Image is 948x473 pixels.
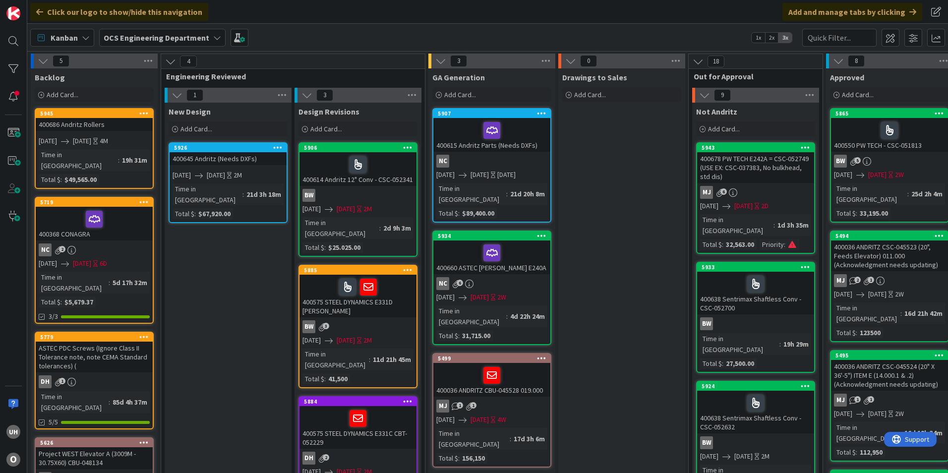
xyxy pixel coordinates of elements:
span: [DATE] [302,335,321,346]
div: 5719 [36,198,153,207]
div: 4d 22h 24m [508,311,547,322]
span: : [506,311,508,322]
span: [DATE] [436,292,455,302]
div: 5907400615 Andritz Parts (Needs DXFs) [433,109,550,152]
div: 27,500.00 [723,358,757,369]
div: 5926400645 Andritz (Needs DXFs) [170,143,287,165]
span: 18 [708,56,724,67]
div: 32,563.00 [723,239,757,250]
span: [DATE] [734,201,753,211]
div: 400678 PW TECH E242A = CSC-052749 (USE EX: CSC-037383, No bulkhead, std dis) [697,152,814,183]
div: 5494 [831,232,948,240]
span: Support [21,1,45,13]
div: BW [299,189,416,202]
span: : [856,327,857,338]
div: 2W [895,289,904,299]
span: [DATE] [73,136,91,146]
span: [DATE] [302,204,321,214]
div: 4M [100,136,108,146]
span: [DATE] [39,136,57,146]
div: 5943 [697,143,814,152]
div: Total $ [700,239,722,250]
span: Add Card... [574,90,606,99]
div: Project WEST Elevator A (3009M - 30.75X60) CBU-048134 [36,447,153,469]
div: MJ [433,400,550,413]
div: 5943400678 PW TECH E242A = CSC-052749 (USE EX: CSC-037383, No bulkhead, std dis) [697,143,814,183]
div: DH [299,452,416,465]
span: 1 [868,396,874,403]
span: : [900,308,902,319]
div: Total $ [436,453,458,464]
div: Time in [GEOGRAPHIC_DATA] [834,183,907,205]
div: MJ [831,394,948,407]
div: BW [299,320,416,333]
span: Add Card... [180,124,212,133]
span: : [118,155,119,166]
b: OCS Engineering Department [104,33,209,43]
div: 41,500 [326,373,350,384]
span: [DATE] [471,414,489,425]
div: 5779 [36,333,153,342]
span: 3 [323,323,329,329]
div: 11d 21h 45m [370,354,414,365]
div: 31,715.00 [460,330,493,341]
div: 400686 Andritz Rollers [36,118,153,131]
div: DH [36,375,153,388]
span: : [784,239,785,250]
span: Add Card... [842,90,874,99]
img: Visit kanbanzone.com [6,6,20,20]
div: Time in [GEOGRAPHIC_DATA] [302,217,379,239]
div: Total $ [700,358,722,369]
span: [DATE] [700,451,718,462]
div: $67,920.00 [196,208,233,219]
span: : [109,397,110,408]
div: 5926 [170,143,287,152]
div: O [6,453,20,467]
div: 400036 ANDRITZ CBU-045528 019.000 [433,363,550,397]
span: : [458,208,460,219]
div: 5495400036 ANDRITZ CSC-045524 (20" X 36'-5") ITEM E (14.000.1 & .2) (Acknowledgment needs updating) [831,351,948,391]
div: uh [6,425,20,439]
div: BW [700,317,713,330]
div: Total $ [436,330,458,341]
span: 3 [316,89,333,101]
div: DH [39,375,52,388]
span: [DATE] [471,292,489,302]
div: 25d 2h 4m [909,188,945,199]
span: New Design [169,107,211,117]
div: 19h 31m [119,155,150,166]
span: [DATE] [834,289,852,299]
div: 19h 29m [781,339,811,350]
div: $5,679.37 [62,296,96,307]
span: Backlog [35,72,65,82]
span: : [510,433,511,444]
div: 400036 ANDRITZ CSC-045523 (20", Feeds Elevator) 011.000 (Acknowledgment needs updating) [831,240,948,271]
div: 21d 20h 8m [508,188,547,199]
span: : [779,339,781,350]
div: MJ [700,186,713,199]
div: 16d 18h 34m [902,427,945,438]
div: Total $ [302,242,324,253]
span: [DATE] [39,258,57,269]
div: 2M [761,451,770,462]
div: 5626Project WEST Elevator A (3009M - 30.75X60) CBU-048134 [36,438,153,469]
div: Total $ [436,208,458,219]
span: : [722,358,723,369]
input: Quick Filter... [802,29,877,47]
div: 400550 PW TECH - CSC-051813 [831,118,948,152]
div: 5865 [831,109,948,118]
span: 8 [848,55,865,67]
div: 5943 [702,144,814,151]
div: Time in [GEOGRAPHIC_DATA] [436,183,506,205]
span: [DATE] [734,451,753,462]
span: 1 [470,402,476,409]
div: Time in [GEOGRAPHIC_DATA] [173,183,242,205]
div: 5495 [835,352,948,359]
div: 2M [234,170,242,180]
div: Time in [GEOGRAPHIC_DATA] [436,428,510,450]
div: MJ [697,186,814,199]
div: 400660 ASTEC [PERSON_NAME] E240A [433,240,550,274]
div: 4W [497,414,506,425]
div: 5626 [36,438,153,447]
span: GA Generation [432,72,485,82]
